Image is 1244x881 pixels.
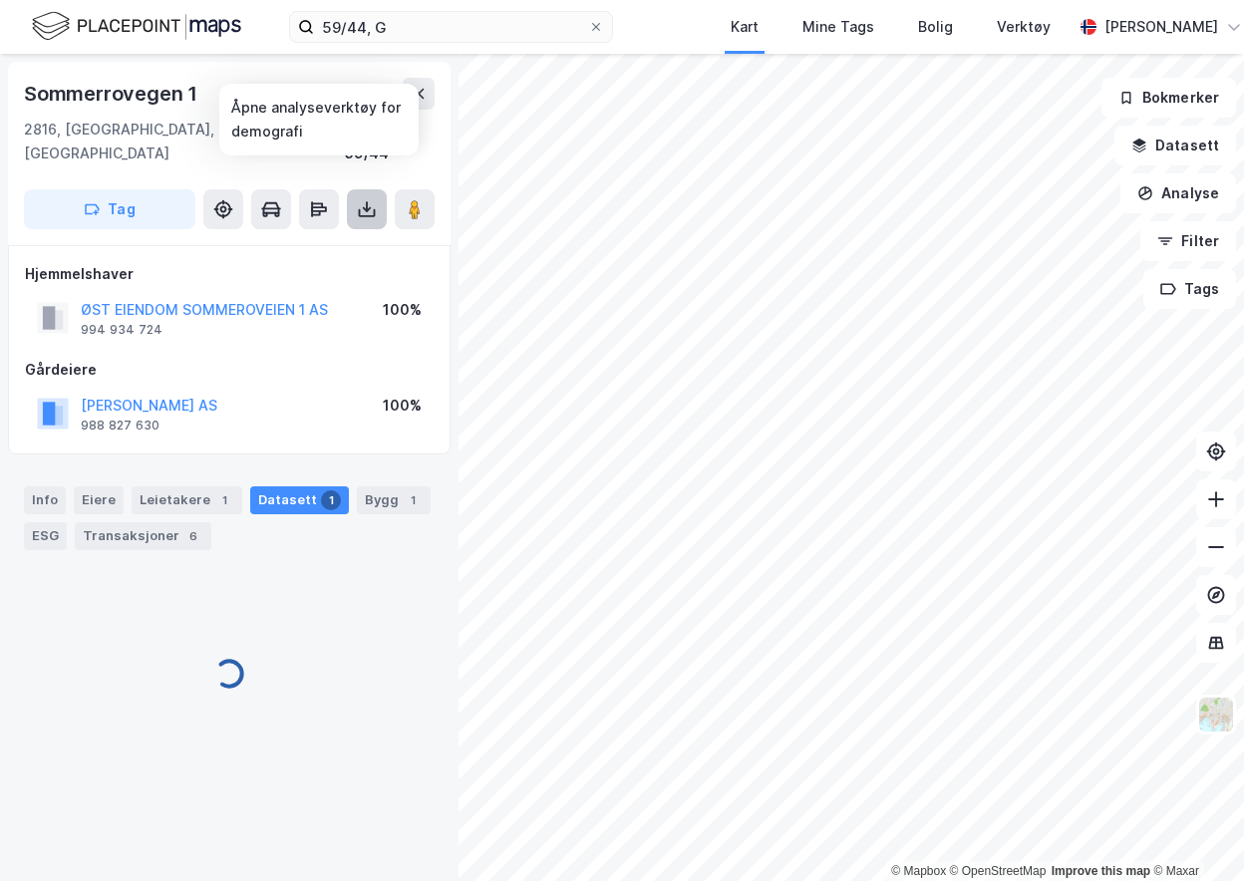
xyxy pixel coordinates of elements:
div: Leietakere [132,486,242,514]
div: Bygg [357,486,431,514]
div: 6 [183,526,203,546]
div: Eiere [74,486,124,514]
iframe: Chat Widget [1144,785,1244,881]
button: Bokmerker [1101,78,1236,118]
div: Verktøy [997,15,1051,39]
button: Filter [1140,221,1236,261]
div: Transaksjoner [75,522,211,550]
div: Kontrollprogram for chat [1144,785,1244,881]
div: Mine Tags [802,15,874,39]
div: 1 [403,490,423,510]
button: Analyse [1120,173,1236,213]
div: 100% [383,394,422,418]
div: 2816, [GEOGRAPHIC_DATA], [GEOGRAPHIC_DATA] [24,118,345,165]
div: 988 827 630 [81,418,159,434]
div: 100% [383,298,422,322]
div: Gårdeiere [25,358,434,382]
a: OpenStreetMap [950,864,1047,878]
img: logo.f888ab2527a4732fd821a326f86c7f29.svg [32,9,241,44]
div: Info [24,486,66,514]
div: Hjemmelshaver [25,262,434,286]
div: [PERSON_NAME] [1104,15,1218,39]
div: 1 [321,490,341,510]
div: Kart [731,15,759,39]
a: Improve this map [1052,864,1150,878]
div: 1 [214,490,234,510]
div: 994 934 724 [81,322,162,338]
div: ESG [24,522,67,550]
input: Søk på adresse, matrikkel, gårdeiere, leietakere eller personer [314,12,588,42]
button: Datasett [1114,126,1236,165]
img: spinner.a6d8c91a73a9ac5275cf975e30b51cfb.svg [213,574,245,773]
div: Sommerrovegen 1 [24,78,201,110]
div: Bolig [918,15,953,39]
button: Tags [1143,269,1236,309]
div: Datasett [250,486,349,514]
img: Z [1197,696,1235,734]
div: Gjøvik, 59/44 [345,118,435,165]
a: Mapbox [891,864,946,878]
button: Tag [24,189,195,229]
